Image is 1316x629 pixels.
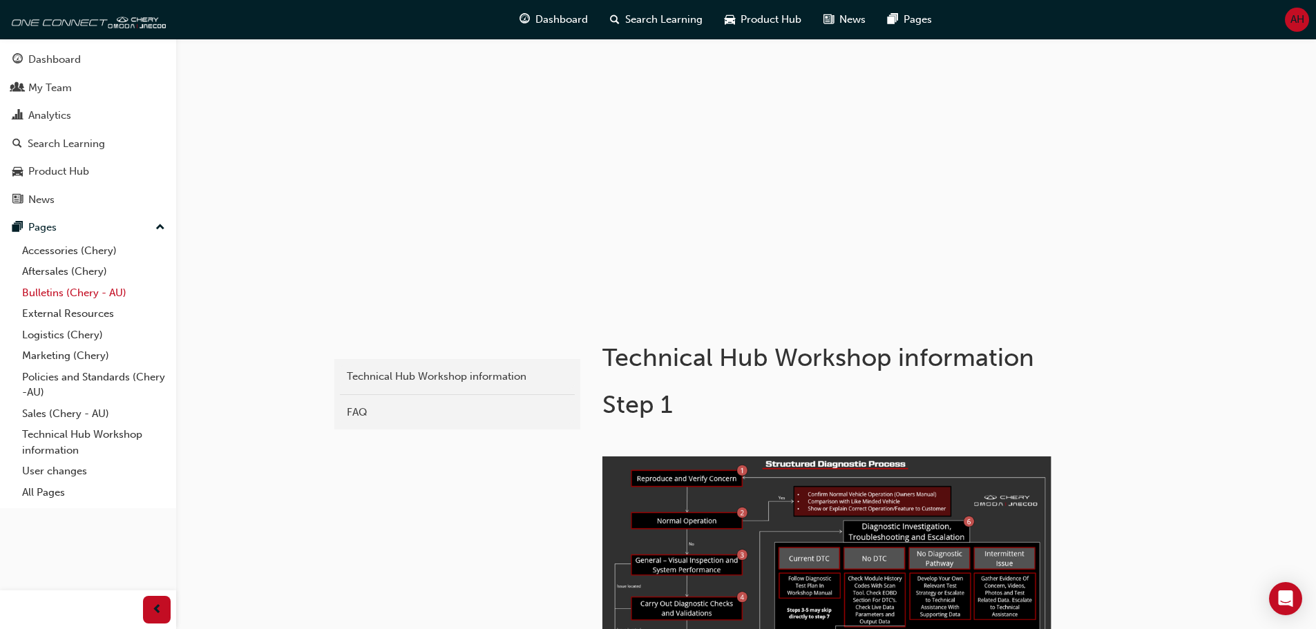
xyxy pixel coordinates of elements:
[12,222,23,234] span: pages-icon
[904,12,932,28] span: Pages
[17,261,171,282] a: Aftersales (Chery)
[6,131,171,157] a: Search Learning
[28,80,72,96] div: My Team
[28,220,57,235] div: Pages
[6,215,171,240] button: Pages
[17,282,171,304] a: Bulletins (Chery - AU)
[6,159,171,184] a: Product Hub
[17,345,171,367] a: Marketing (Chery)
[839,12,866,28] span: News
[12,166,23,178] span: car-icon
[28,108,71,124] div: Analytics
[714,6,812,34] a: car-iconProduct Hub
[877,6,943,34] a: pages-iconPages
[6,44,171,215] button: DashboardMy TeamAnalyticsSearch LearningProduct HubNews
[17,240,171,262] a: Accessories (Chery)
[155,219,165,237] span: up-icon
[888,11,898,28] span: pages-icon
[340,365,575,389] a: Technical Hub Workshop information
[602,389,673,419] span: Step 1
[17,325,171,346] a: Logistics (Chery)
[17,461,171,482] a: User changes
[1285,8,1309,32] button: AH
[17,303,171,325] a: External Resources
[28,192,55,208] div: News
[12,110,23,122] span: chart-icon
[17,403,171,425] a: Sales (Chery - AU)
[535,12,588,28] span: Dashboard
[6,75,171,101] a: My Team
[1290,12,1304,28] span: AH
[7,6,166,33] img: oneconnect
[599,6,714,34] a: search-iconSearch Learning
[12,82,23,95] span: people-icon
[6,47,171,72] a: Dashboard
[625,12,703,28] span: Search Learning
[1269,582,1302,615] div: Open Intercom Messenger
[28,136,105,152] div: Search Learning
[741,12,801,28] span: Product Hub
[6,187,171,213] a: News
[152,601,162,619] span: prev-icon
[508,6,599,34] a: guage-iconDashboard
[28,164,89,180] div: Product Hub
[17,367,171,403] a: Policies and Standards (Chery -AU)
[28,52,81,68] div: Dashboard
[6,103,171,128] a: Analytics
[725,11,735,28] span: car-icon
[17,482,171,503] a: All Pages
[519,11,530,28] span: guage-icon
[12,194,23,206] span: news-icon
[340,400,575,425] a: FAQ
[17,424,171,461] a: Technical Hub Workshop information
[12,54,23,66] span: guage-icon
[812,6,877,34] a: news-iconNews
[823,11,834,28] span: news-icon
[347,405,568,420] div: FAQ
[347,369,568,385] div: Technical Hub Workshop information
[610,11,620,28] span: search-icon
[12,138,22,151] span: search-icon
[602,342,1056,373] h1: Technical Hub Workshop information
